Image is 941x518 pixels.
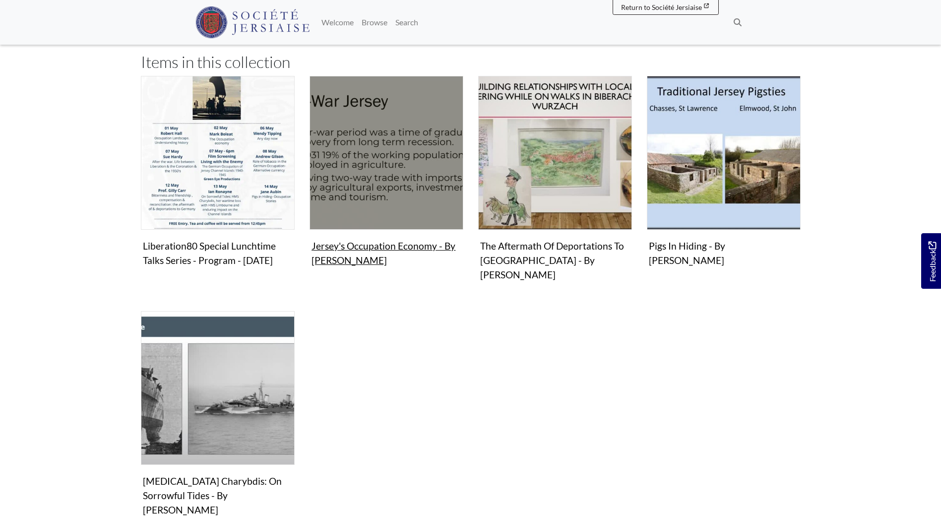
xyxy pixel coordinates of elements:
[141,76,295,230] img: Liberation80 Special Lunchtime Talks Series - Program - May 2025
[317,12,358,32] a: Welcome
[647,76,801,230] img: Pigs In Hiding - By Jane Aubin
[310,76,463,230] img: Jersey's Occupation Economy - By Mark Boleat
[358,12,391,32] a: Browse
[926,241,938,281] span: Feedback
[478,76,632,230] img: The Aftermath Of Deportations To Germany - By Gilly Carr
[195,6,310,38] img: Société Jersiaise
[647,76,801,270] a: Pigs In Hiding - By Jane Aubin Pigs In Hiding - By [PERSON_NAME]
[621,3,702,11] span: Return to Société Jersiaise
[141,53,801,71] h2: Items in this collection
[478,76,632,284] a: The Aftermath Of Deportations To Germany - By Gilly Carr The Aftermath Of Deportations To [GEOGRA...
[141,76,295,270] a: Liberation80 Special Lunchtime Talks Series - Program - May 2025 Liberation80 Special Lunchtime T...
[195,4,310,41] a: Société Jersiaise logo
[921,233,941,289] a: Would you like to provide feedback?
[310,76,463,270] a: Jersey's Occupation Economy - By Mark Boleat Jersey's Occupation Economy - By [PERSON_NAME]
[141,311,295,465] img: HMS Charybdis: On Sorrowful Tides - By Ian Ronayne
[391,12,422,32] a: Search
